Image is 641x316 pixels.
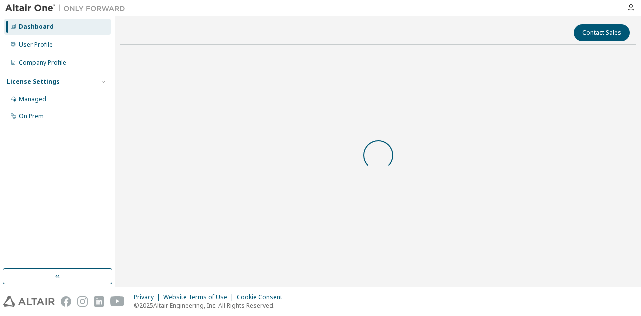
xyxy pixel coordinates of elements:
[94,296,104,307] img: linkedin.svg
[3,296,55,307] img: altair_logo.svg
[7,78,60,86] div: License Settings
[134,301,288,310] p: © 2025 Altair Engineering, Inc. All Rights Reserved.
[134,293,163,301] div: Privacy
[19,41,53,49] div: User Profile
[110,296,125,307] img: youtube.svg
[77,296,88,307] img: instagram.svg
[163,293,237,301] div: Website Terms of Use
[574,24,630,41] button: Contact Sales
[19,112,44,120] div: On Prem
[19,95,46,103] div: Managed
[61,296,71,307] img: facebook.svg
[5,3,130,13] img: Altair One
[19,59,66,67] div: Company Profile
[237,293,288,301] div: Cookie Consent
[19,23,54,31] div: Dashboard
